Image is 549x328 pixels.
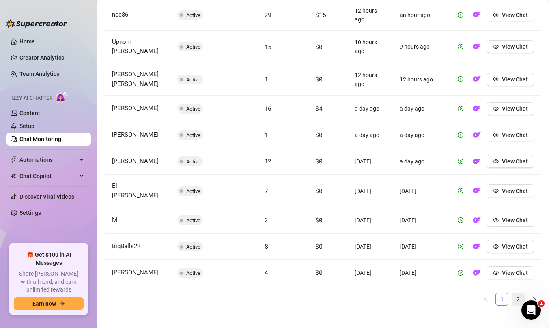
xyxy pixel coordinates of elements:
[521,300,541,320] iframe: Intercom live chat
[393,63,448,96] td: 12 hours ago
[470,155,483,168] button: OF
[495,293,508,306] li: 1
[512,293,525,306] li: 2
[315,43,322,51] span: $0
[473,131,481,139] img: OF
[496,293,508,305] a: 1
[473,269,481,277] img: OF
[186,12,200,18] span: Active
[112,131,159,138] span: [PERSON_NAME]
[348,122,393,148] td: a day ago
[473,43,481,51] img: OF
[487,40,534,53] button: View Chat
[493,12,499,18] span: eye
[528,293,541,306] button: right
[265,11,271,19] span: 29
[186,159,200,165] span: Active
[502,12,528,18] span: View Chat
[487,102,534,115] button: View Chat
[493,188,499,193] span: eye
[112,105,159,112] span: [PERSON_NAME]
[19,123,34,129] a: Setup
[393,175,448,207] td: [DATE]
[470,272,483,278] a: OF
[470,214,483,227] button: OF
[19,210,41,216] a: Settings
[14,270,84,294] span: Share [PERSON_NAME] with a friend, and earn unlimited rewards
[19,51,84,64] a: Creator Analytics
[470,266,483,279] button: OF
[502,270,528,276] span: View Chat
[493,159,499,164] span: eye
[502,105,528,112] span: View Chat
[493,217,499,223] span: eye
[479,293,492,306] button: left
[502,76,528,83] span: View Chat
[473,157,481,165] img: OF
[11,173,16,179] img: Chat Copilot
[493,106,499,111] span: eye
[470,78,483,84] a: OF
[393,122,448,148] td: a day ago
[487,155,534,168] button: View Chat
[473,242,481,251] img: OF
[487,266,534,279] button: View Chat
[265,216,268,224] span: 2
[483,297,488,302] span: left
[186,44,200,50] span: Active
[470,107,483,114] a: OF
[393,148,448,175] td: a day ago
[19,71,59,77] a: Team Analytics
[315,242,322,250] span: $0
[265,268,268,277] span: 4
[348,260,393,286] td: [DATE]
[473,105,481,113] img: OF
[470,129,483,141] button: OF
[502,132,528,138] span: View Chat
[532,297,537,302] span: right
[112,269,159,276] span: [PERSON_NAME]
[11,94,52,102] span: Izzy AI Chatter
[502,43,528,50] span: View Chat
[265,43,271,51] span: 15
[348,207,393,234] td: [DATE]
[470,245,483,252] a: OF
[393,96,448,122] td: a day ago
[112,182,159,199] span: El [PERSON_NAME]
[265,157,271,165] span: 12
[470,134,483,140] a: OF
[487,214,534,227] button: View Chat
[19,193,74,200] a: Discover Viral Videos
[487,129,534,141] button: View Chat
[112,38,159,55] span: Upnom [PERSON_NAME]
[348,31,393,63] td: 10 hours ago
[393,234,448,260] td: [DATE]
[19,136,61,142] a: Chat Monitoring
[487,240,534,253] button: View Chat
[473,216,481,224] img: OF
[315,104,322,112] span: $4
[112,157,159,165] span: [PERSON_NAME]
[186,106,200,112] span: Active
[348,148,393,175] td: [DATE]
[502,158,528,165] span: View Chat
[265,75,268,83] span: 1
[112,11,128,18] span: nca86
[393,31,448,63] td: 9 hours ago
[479,293,492,306] li: Previous Page
[470,9,483,21] button: OF
[470,160,483,167] a: OF
[32,300,56,307] span: Earn now
[186,270,200,276] span: Active
[473,11,481,19] img: OF
[265,242,268,250] span: 8
[14,297,84,310] button: Earn nowarrow-right
[348,63,393,96] td: 12 hours ago
[112,71,159,88] span: [PERSON_NAME] [PERSON_NAME]
[19,153,77,166] span: Automations
[112,242,140,250] span: BigBalls22
[473,75,481,83] img: OF
[393,207,448,234] td: [DATE]
[186,244,200,250] span: Active
[470,240,483,253] button: OF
